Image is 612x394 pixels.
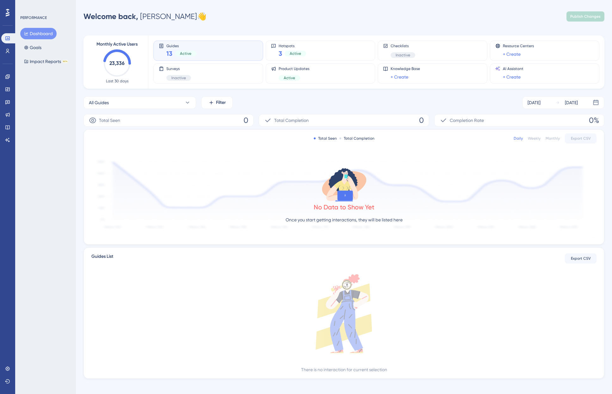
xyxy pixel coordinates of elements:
div: [DATE] [528,99,541,106]
span: 0 [244,115,248,125]
span: Total Seen [99,117,120,124]
a: + Create [503,50,521,58]
div: BETA [62,60,68,63]
span: Guides [166,43,196,48]
span: Inactive [396,53,410,58]
p: Once you start getting interactions, they will be listed here [286,216,403,224]
div: Monthly [546,136,560,141]
div: There is no interaction for current selection [301,366,387,373]
span: Total Completion [274,117,309,124]
span: Surveys [166,66,191,71]
span: All Guides [89,99,109,106]
div: PERFORMANCE [20,15,47,20]
span: Active [284,75,295,80]
span: 0 [419,115,424,125]
span: 0% [589,115,599,125]
span: Active [180,51,191,56]
button: Goals [20,42,45,53]
span: 3 [279,49,282,58]
button: Export CSV [565,133,597,143]
span: Knowledge Base [391,66,420,71]
span: AI Assistant [503,66,523,71]
button: All Guides [83,96,196,109]
span: Product Updates [279,66,309,71]
div: [PERSON_NAME] 👋 [83,11,207,22]
span: Checklists [391,43,415,48]
span: Filter [216,99,226,106]
div: Total Completion [339,136,374,141]
button: Filter [201,96,233,109]
div: Total Seen [314,136,337,141]
div: Daily [514,136,523,141]
button: Publish Changes [566,11,604,22]
a: + Create [503,73,521,81]
button: Impact ReportsBETA [20,56,72,67]
span: Monthly Active Users [96,41,138,48]
div: Weekly [528,136,541,141]
span: Guides List [91,253,113,264]
span: Active [290,51,301,56]
button: Export CSV [565,253,597,264]
span: Publish Changes [570,14,601,19]
span: Welcome back, [83,12,138,21]
span: Last 30 days [106,79,128,84]
div: [DATE] [565,99,578,106]
span: Export CSV [571,136,591,141]
div: No Data to Show Yet [314,203,374,212]
span: Completion Rate [450,117,484,124]
span: Export CSV [571,256,591,261]
span: 13 [166,49,172,58]
text: 23,336 [109,60,125,66]
span: Inactive [171,75,186,80]
span: Resource Centers [503,43,534,48]
a: + Create [391,73,408,81]
button: Dashboard [20,28,57,39]
span: Hotspots [279,43,306,48]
